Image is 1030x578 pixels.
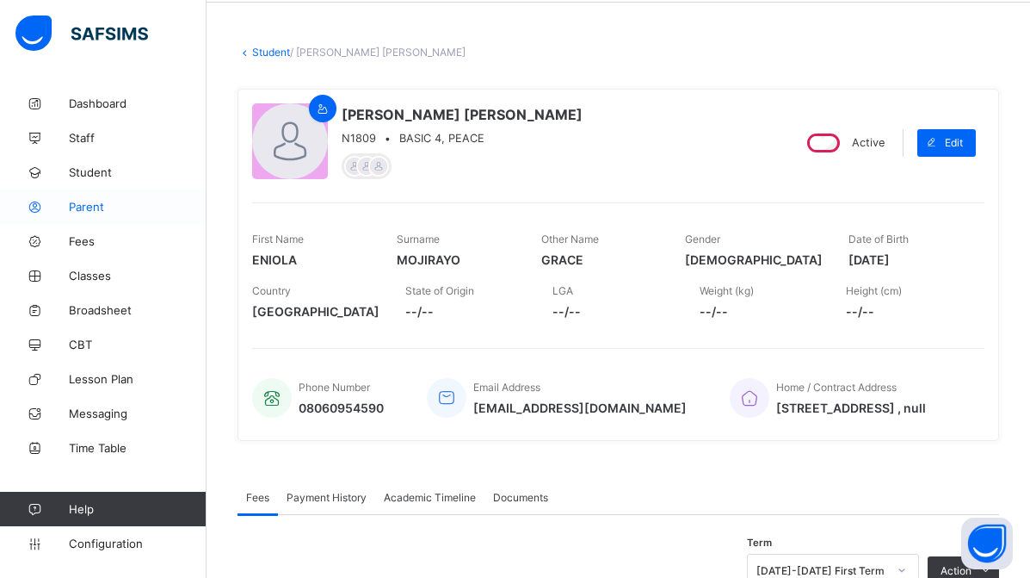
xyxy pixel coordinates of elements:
span: Active [852,136,885,149]
div: [DATE]-[DATE] First Term [756,564,887,577]
span: [PERSON_NAME] [PERSON_NAME] [342,106,583,123]
span: Academic Timeline [384,491,476,504]
span: --/-- [846,304,967,319]
span: Phone Number [299,381,370,394]
span: Dashboard [69,96,207,110]
span: Student [69,165,207,179]
span: BASIC 4, PEACE [399,132,484,145]
button: Open asap [961,518,1013,569]
span: Home / Contract Address [776,381,897,394]
span: Email Address [473,381,540,394]
span: Documents [493,491,548,504]
span: Date of Birth [848,233,909,245]
span: Other Name [541,233,599,245]
span: Edit [945,136,963,149]
span: Fees [69,234,207,248]
span: Messaging [69,407,207,420]
span: Classes [69,269,207,283]
span: Fees [246,491,269,504]
span: Configuration [69,537,206,550]
span: LGA [552,284,573,297]
span: Country [252,284,291,297]
span: Help [69,502,206,516]
span: MOJIRAYO [397,252,515,267]
span: Lesson Plan [69,372,207,386]
span: [GEOGRAPHIC_DATA] [252,304,379,319]
span: Staff [69,131,207,145]
span: --/-- [700,304,821,319]
span: CBT [69,338,207,351]
span: First Name [252,233,304,245]
span: State of Origin [405,284,474,297]
span: --/-- [405,304,527,319]
span: GRACE [541,252,660,267]
span: Gender [685,233,720,245]
span: [EMAIL_ADDRESS][DOMAIN_NAME] [473,401,687,415]
span: Surname [397,233,440,245]
span: N1809 [342,132,376,145]
div: • [342,132,583,145]
span: Broadsheet [69,303,207,317]
span: 08060954590 [299,401,384,415]
span: Time Table [69,441,207,455]
span: Term [747,537,772,549]
span: --/-- [552,304,674,319]
span: ENIOLA [252,252,371,267]
span: Height (cm) [846,284,902,297]
img: safsims [15,16,148,52]
span: [DATE] [848,252,967,267]
span: / [PERSON_NAME] [PERSON_NAME] [290,46,466,59]
span: [STREET_ADDRESS] , null [776,401,926,415]
span: Weight (kg) [700,284,754,297]
a: Student [252,46,290,59]
span: [DEMOGRAPHIC_DATA] [685,252,823,267]
span: Parent [69,200,207,214]
span: Action [941,564,971,577]
span: Payment History [287,491,367,504]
